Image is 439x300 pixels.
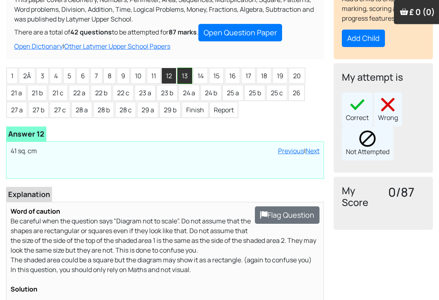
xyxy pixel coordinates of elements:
[178,85,200,101] li: 24 a
[225,68,240,84] li: 16
[113,85,134,101] li: 22 c
[193,68,208,84] li: 14
[198,24,282,42] a: Open Question Paper
[342,185,378,208] h4: My Score
[7,102,27,118] li: 27 a
[388,185,425,200] h3: 0/87
[272,68,288,84] li: 19
[19,68,35,84] li: 2Â
[11,146,319,156] p: 41 sq. cm
[130,68,146,84] li: 10
[137,102,159,118] li: 29 a
[71,102,92,118] li: 28 a
[27,85,47,101] li: 21 b
[159,102,181,118] li: 29 b
[48,85,68,101] li: 21 c
[103,68,116,84] li: 8
[135,85,156,101] li: 23 a
[8,129,44,139] b: Answer 12
[169,28,197,37] b: 87 marks
[64,42,170,51] a: Other Latymer Upper School Papers
[8,190,50,199] b: Explanation
[161,68,176,84] li: 12
[306,147,319,156] a: Next
[117,68,130,84] li: 9
[63,68,76,84] li: 5
[342,30,385,47] button: Add Child
[69,85,90,101] li: 22 a
[255,207,319,224] button: Flag Question
[374,93,402,127] div: Wrong
[342,93,373,127] div: Correct
[50,68,62,84] li: 4
[266,85,287,101] li: 25 c
[7,85,26,101] li: 21 a
[359,131,376,147] img: block.png
[36,68,49,84] li: 3
[14,42,63,51] a: Open Dictionary
[182,102,209,118] li: Finish
[70,28,112,37] b: 42 questions
[177,68,192,84] li: 13
[241,68,256,84] li: 17
[209,102,238,118] li: Report
[409,6,435,17] span: £ 0 (0)
[278,147,304,156] a: Previous
[14,42,316,51] div: |
[380,97,396,113] img: cross40x40.png
[400,8,408,16] img: Your items in the shopping basket
[222,85,243,101] li: 25 a
[90,68,102,84] li: 7
[349,97,365,113] img: right40x40.png
[115,102,136,118] li: 28 c
[11,207,60,216] b: Word of caution
[278,146,319,156] div: |
[11,285,37,294] b: Solution
[256,68,272,84] li: 18
[342,72,425,83] h4: My attempt is
[342,127,393,161] div: Not Attempted
[93,102,114,118] li: 28 b
[147,68,161,84] li: 11
[156,85,178,101] li: 23 b
[7,68,18,84] li: 1
[209,68,224,84] li: 15
[289,68,305,84] li: 20
[76,68,89,84] li: 6
[91,85,112,101] li: 22 b
[244,85,265,101] li: 25 b
[28,102,49,118] li: 27 b
[288,85,305,101] li: 26
[200,85,222,101] li: 24 b
[50,102,70,118] li: 27 c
